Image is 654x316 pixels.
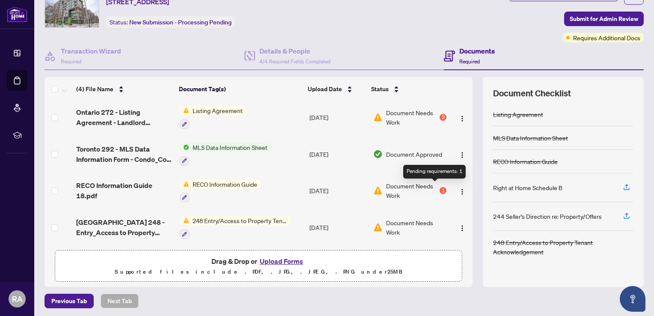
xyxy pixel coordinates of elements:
[189,106,246,115] span: Listing Agreement
[189,216,291,225] span: 248 Entry/Access to Property Tenant Acknowledgement
[60,267,457,277] p: Supported files include .PDF, .JPG, .JPEG, .PNG under 25 MB
[76,84,113,94] span: (4) File Name
[493,87,571,99] span: Document Checklist
[455,221,469,234] button: Logo
[386,108,438,127] span: Document Needs Work
[373,223,383,232] img: Document Status
[55,250,462,282] span: Drag & Drop orUpload FormsSupported files include .PDF, .JPG, .JPEG, .PNG under25MB
[306,173,370,209] td: [DATE]
[259,58,330,65] span: 4/4 Required Fields Completed
[570,12,638,26] span: Submit for Admin Review
[76,217,173,238] span: [GEOGRAPHIC_DATA] 248 - Entry_Access to Property Tenant Acknowledgement 6.pdf
[620,286,645,312] button: Open asap
[101,294,139,308] button: Next Tab
[7,6,27,22] img: logo
[129,18,232,26] span: New Submission - Processing Pending
[304,77,368,101] th: Upload Date
[61,46,121,56] h4: Transaction Wizard
[45,294,94,308] button: Previous Tab
[440,114,446,121] div: 2
[180,143,189,152] img: Status Icon
[257,256,306,267] button: Upload Forms
[175,77,304,101] th: Document Tag(s)
[455,110,469,124] button: Logo
[12,293,23,305] span: RA
[386,181,438,200] span: Document Needs Work
[368,77,447,101] th: Status
[189,179,261,189] span: RECO Information Guide
[180,179,189,189] img: Status Icon
[493,238,633,256] div: 248 Entry/Access to Property Tenant Acknowledgement
[373,186,383,195] img: Document Status
[306,136,370,173] td: [DATE]
[459,58,480,65] span: Required
[76,144,173,164] span: Toronto 292 - MLS Data Information Form - Condo_Co-op_Co-Ownership_Time Share - Lease_Sub-Lease 1...
[403,165,466,179] div: Pending requirements: 1
[106,16,235,28] div: Status:
[386,149,442,159] span: Document Approved
[308,84,342,94] span: Upload Date
[61,58,81,65] span: Required
[73,77,175,101] th: (4) File Name
[564,12,644,26] button: Submit for Admin Review
[180,106,189,115] img: Status Icon
[493,183,562,192] div: Right at Home Schedule B
[459,46,495,56] h4: Documents
[180,106,246,129] button: Status IconListing Agreement
[180,216,189,225] img: Status Icon
[51,294,87,308] span: Previous Tab
[386,218,446,237] span: Document Needs Work
[493,110,543,119] div: Listing Agreement
[180,179,261,203] button: Status IconRECO Information Guide
[180,143,271,166] button: Status IconMLS Data Information Sheet
[373,113,383,122] img: Document Status
[306,99,370,136] td: [DATE]
[493,212,602,221] div: 244 Seller’s Direction re: Property/Offers
[259,46,330,56] h4: Details & People
[459,225,466,232] img: Logo
[189,143,271,152] span: MLS Data Information Sheet
[76,107,173,128] span: Ontario 272 - Listing Agreement - Landlord Designated Representation Agreement Authority to Offer...
[493,133,568,143] div: MLS Data Information Sheet
[371,84,389,94] span: Status
[455,147,469,161] button: Logo
[180,216,291,239] button: Status Icon248 Entry/Access to Property Tenant Acknowledgement
[76,180,173,201] span: RECO Information Guide 18.pdf
[211,256,306,267] span: Drag & Drop or
[573,33,640,42] span: Requires Additional Docs
[373,149,383,159] img: Document Status
[455,184,469,197] button: Logo
[459,152,466,158] img: Logo
[440,187,446,194] div: 1
[306,209,370,246] td: [DATE]
[459,188,466,195] img: Logo
[459,115,466,122] img: Logo
[493,157,558,166] div: RECO Information Guide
